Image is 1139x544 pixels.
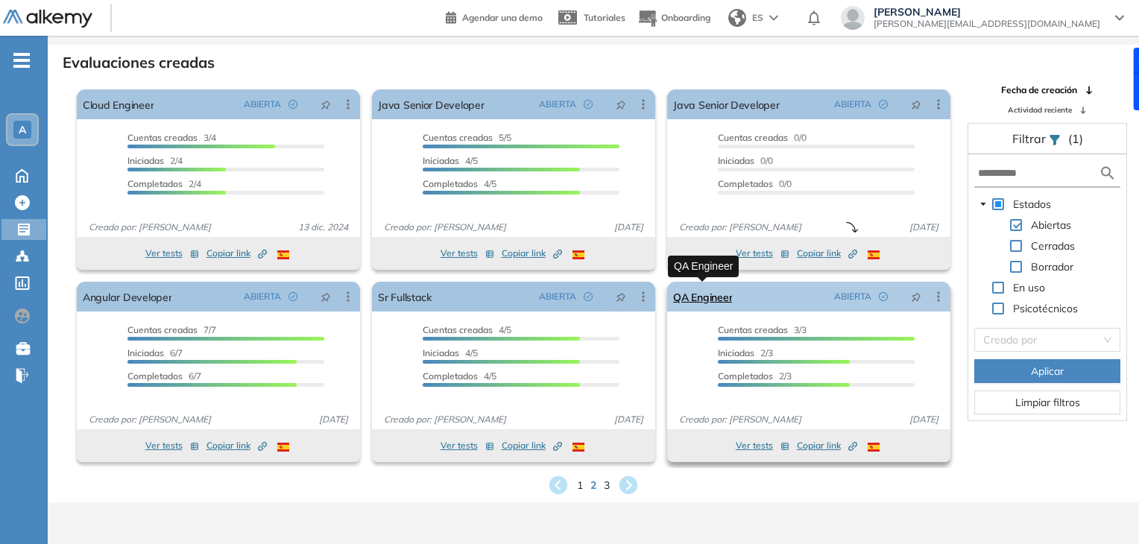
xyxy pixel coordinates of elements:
[797,439,857,452] span: Copiar link
[911,291,921,303] span: pushpin
[127,347,183,358] span: 6/7
[1010,300,1081,317] span: Psicotécnicos
[13,59,30,62] i: -
[718,178,773,189] span: Completados
[718,370,792,382] span: 2/3
[244,98,281,111] span: ABIERTA
[661,12,710,23] span: Onboarding
[879,292,888,301] span: check-circle
[1010,279,1048,297] span: En uso
[718,370,773,382] span: Completados
[572,250,584,259] img: ESP
[718,155,754,166] span: Iniciadas
[423,155,478,166] span: 4/5
[423,178,478,189] span: Completados
[3,10,92,28] img: Logo
[127,178,183,189] span: Completados
[1015,394,1080,411] span: Limpiar filtros
[616,291,626,303] span: pushpin
[584,292,593,301] span: check-circle
[718,347,773,358] span: 2/3
[309,92,342,116] button: pushpin
[83,89,154,119] a: Cloud Engineer
[1013,197,1051,211] span: Estados
[584,100,593,109] span: check-circle
[1031,239,1075,253] span: Cerradas
[604,478,610,493] span: 3
[718,347,754,358] span: Iniciadas
[539,290,576,303] span: ABIERTA
[423,370,496,382] span: 4/5
[206,244,267,262] button: Copiar link
[539,98,576,111] span: ABIERTA
[903,413,944,426] span: [DATE]
[1013,281,1045,294] span: En uso
[441,244,494,262] button: Ver tests
[903,221,944,234] span: [DATE]
[900,285,933,309] button: pushpin
[1064,472,1139,544] div: Chat Widget
[1013,302,1078,315] span: Psicotécnicos
[244,290,281,303] span: ABIERTA
[502,247,562,260] span: Copiar link
[313,413,354,426] span: [DATE]
[874,18,1100,30] span: [PERSON_NAME][EMAIL_ADDRESS][DOMAIN_NAME]
[288,292,297,301] span: check-circle
[423,347,478,358] span: 4/5
[616,98,626,110] span: pushpin
[752,11,763,25] span: ES
[834,98,871,111] span: ABIERTA
[605,285,637,309] button: pushpin
[446,7,543,25] a: Agendar una demo
[127,370,201,382] span: 6/7
[718,324,788,335] span: Cuentas creadas
[127,155,183,166] span: 2/4
[321,291,331,303] span: pushpin
[423,155,459,166] span: Iniciadas
[206,437,267,455] button: Copiar link
[1010,195,1054,213] span: Estados
[127,347,164,358] span: Iniciadas
[718,155,773,166] span: 0/0
[673,282,732,311] a: QA Engineer
[1031,260,1073,273] span: Borrador
[378,282,432,311] a: Sr Fullstack
[668,256,739,277] div: QA Engineer
[206,247,267,260] span: Copiar link
[277,250,289,259] img: ESP
[321,98,331,110] span: pushpin
[19,124,26,136] span: A
[423,324,493,335] span: Cuentas creadas
[378,89,484,119] a: Java Senior Developer
[979,200,987,208] span: caret-down
[83,282,171,311] a: Angular Developer
[1028,258,1076,276] span: Borrador
[127,178,201,189] span: 2/4
[637,2,710,34] button: Onboarding
[127,132,198,143] span: Cuentas creadas
[145,244,199,262] button: Ver tests
[572,443,584,452] img: ESP
[718,132,788,143] span: Cuentas creadas
[502,437,562,455] button: Copiar link
[868,443,880,452] img: ESP
[868,250,880,259] img: ESP
[718,132,807,143] span: 0/0
[974,390,1120,414] button: Limpiar filtros
[145,437,199,455] button: Ver tests
[127,132,216,143] span: 3/4
[605,92,637,116] button: pushpin
[797,247,857,260] span: Copiar link
[673,221,807,234] span: Creado por: [PERSON_NAME]
[608,221,649,234] span: [DATE]
[1012,131,1049,146] span: Filtrar
[1001,83,1077,97] span: Fecha de creación
[309,285,342,309] button: pushpin
[577,478,583,493] span: 1
[277,443,289,452] img: ESP
[423,132,511,143] span: 5/5
[1028,216,1074,234] span: Abiertas
[502,244,562,262] button: Copiar link
[718,178,792,189] span: 0/0
[718,324,807,335] span: 3/3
